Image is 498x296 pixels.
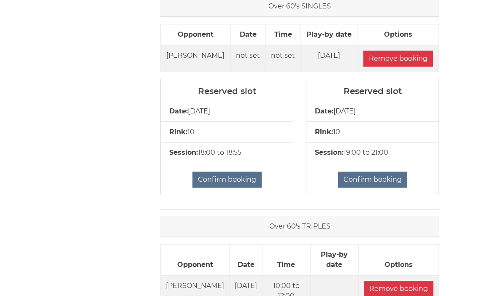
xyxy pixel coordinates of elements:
th: Time [265,24,300,45]
span: Date: [315,107,333,115]
li: 19:00 to 21:00 [306,142,438,163]
span: Session: [169,148,198,156]
th: Play-by date [310,244,358,275]
th: Play-by date [301,24,357,45]
div: Over 60's TRIPLES [160,216,439,237]
span: Session: [315,148,344,156]
li: [DATE] [161,101,293,122]
th: Time [263,244,311,275]
th: Date [230,244,263,275]
h5: Reserved slot [306,86,438,96]
td: [DATE] [301,45,357,72]
span: Date: [169,107,188,115]
th: Options [358,244,438,275]
li: 10 [161,121,293,143]
td: [PERSON_NAME] [161,45,231,72]
li: [DATE] [306,101,438,122]
input: Confirm booking [192,172,262,188]
td: not set [230,45,265,72]
span: Rink: [315,128,333,136]
th: Opponent [161,24,231,45]
th: Opponent [161,244,230,275]
td: not set [265,45,300,72]
span: Rink: [169,128,187,136]
button: Remove booking [363,51,433,67]
h5: Reserved slot [161,86,293,96]
li: 18:00 to 18:55 [161,142,293,163]
th: Date [230,24,265,45]
li: 10 [306,121,438,143]
th: Options [357,24,439,45]
input: Confirm booking [338,172,407,188]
